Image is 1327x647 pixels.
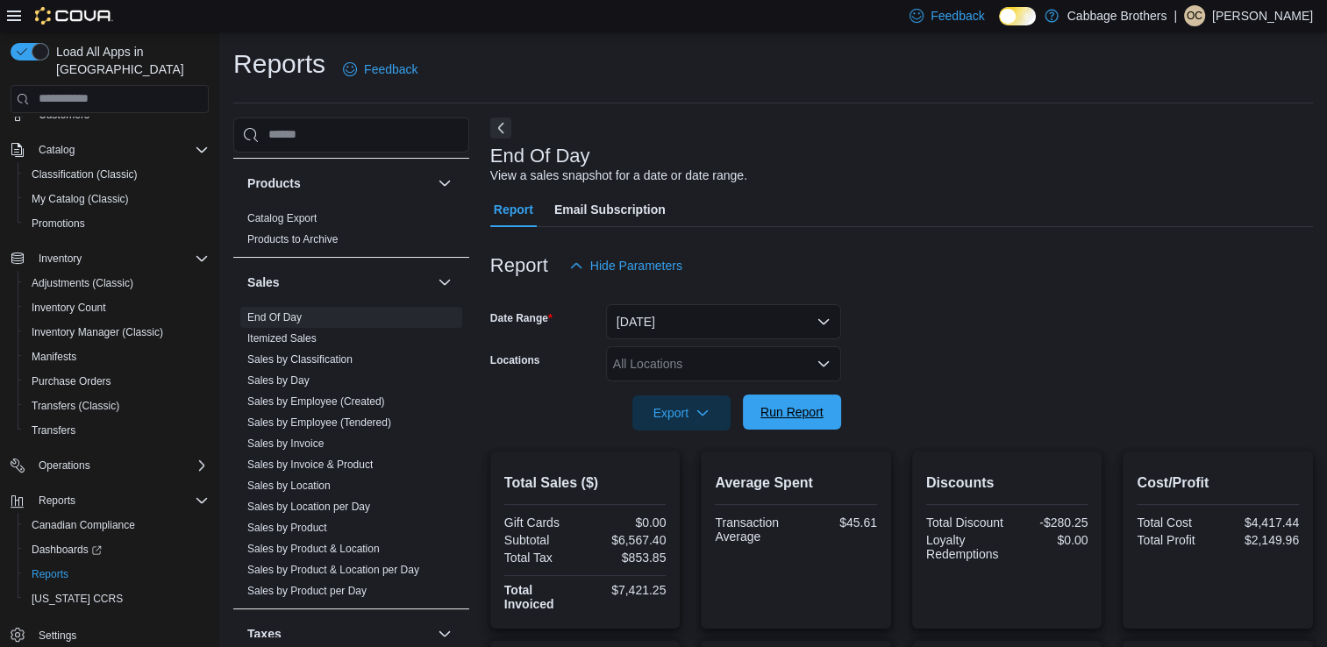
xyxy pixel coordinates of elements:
[247,232,338,246] span: Products to Archive
[32,248,89,269] button: Inventory
[494,192,533,227] span: Report
[25,371,118,392] a: Purchase Orders
[32,625,83,646] a: Settings
[247,584,367,598] span: Sales by Product per Day
[32,139,209,160] span: Catalog
[1010,533,1088,547] div: $0.00
[247,353,353,366] a: Sales by Classification
[32,167,138,181] span: Classification (Classic)
[4,488,216,513] button: Reports
[39,459,90,473] span: Operations
[233,307,469,608] div: Sales
[32,543,102,557] span: Dashboards
[490,311,553,325] label: Date Range
[18,394,216,418] button: Transfers (Classic)
[25,322,170,343] a: Inventory Manager (Classic)
[247,352,353,366] span: Sales by Classification
[931,7,984,25] span: Feedback
[18,513,216,537] button: Canadian Compliance
[25,564,209,585] span: Reports
[39,494,75,508] span: Reports
[25,164,145,185] a: Classification (Classic)
[643,395,720,430] span: Export
[434,173,455,194] button: Products
[247,373,310,387] span: Sales by Day
[434,623,455,644] button: Taxes
[247,625,431,643] button: Taxes
[25,188,136,210] a: My Catalog (Classic)
[25,297,209,318] span: Inventory Count
[32,325,163,339] span: Inventory Manager (Classic)
[490,167,747,185] div: View a sales snapshot for a date or date range.
[32,301,106,315] span: Inventory Count
[25,188,209,210] span: My Catalog (Classic)
[18,187,216,211] button: My Catalog (Classic)
[1010,515,1088,530] div: -$280.25
[25,539,209,560] span: Dashboards
[364,60,417,78] span: Feedback
[504,533,581,547] div: Subtotal
[18,295,216,320] button: Inventory Count
[1222,533,1299,547] div: $2,149.96
[1212,5,1313,26] p: [PERSON_NAME]
[589,551,666,565] div: $853.85
[32,423,75,437] span: Transfers
[25,395,126,416] a: Transfers (Classic)
[25,297,113,318] a: Inventory Count
[817,357,831,371] button: Open list of options
[18,211,216,236] button: Promotions
[1137,515,1214,530] div: Total Cost
[760,403,824,421] span: Run Report
[247,416,391,429] a: Sales by Employee (Tendered)
[247,233,338,245] a: Products to Archive
[589,583,666,597] div: $7,421.25
[25,273,140,294] a: Adjustments (Classic)
[32,374,111,388] span: Purchase Orders
[247,274,280,291] h3: Sales
[247,274,431,291] button: Sales
[32,350,76,364] span: Manifests
[504,515,581,530] div: Gift Cards
[32,518,135,532] span: Canadian Compliance
[1222,515,1299,530] div: $4,417.44
[32,455,209,476] span: Operations
[25,588,209,609] span: Washington CCRS
[715,515,792,544] div: Transaction Average
[247,374,310,387] a: Sales by Day
[247,522,327,534] a: Sales by Product
[247,395,385,409] span: Sales by Employee (Created)
[32,455,97,476] button: Operations
[49,43,209,78] span: Load All Apps in [GEOGRAPHIC_DATA]
[18,162,216,187] button: Classification (Classic)
[247,395,385,408] a: Sales by Employee (Created)
[589,533,666,547] div: $6,567.40
[25,213,92,234] a: Promotions
[4,138,216,162] button: Catalog
[715,473,877,494] h2: Average Spent
[247,459,373,471] a: Sales by Invoice & Product
[25,564,75,585] a: Reports
[800,515,877,530] div: $45.61
[999,25,1000,26] span: Dark Mode
[25,164,209,185] span: Classification (Classic)
[743,395,841,430] button: Run Report
[247,521,327,535] span: Sales by Product
[1067,5,1167,26] p: Cabbage Brothers
[25,515,209,536] span: Canadian Compliance
[247,625,282,643] h3: Taxes
[926,515,1003,530] div: Total Discount
[926,533,1003,561] div: Loyalty Redemptions
[18,537,216,562] a: Dashboards
[247,416,391,430] span: Sales by Employee (Tendered)
[247,585,367,597] a: Sales by Product per Day
[32,399,119,413] span: Transfers (Classic)
[18,369,216,394] button: Purchase Orders
[490,146,590,167] h3: End Of Day
[25,322,209,343] span: Inventory Manager (Classic)
[247,437,324,451] span: Sales by Invoice
[247,479,331,493] span: Sales by Location
[32,490,209,511] span: Reports
[32,276,133,290] span: Adjustments (Classic)
[999,7,1036,25] input: Dark Mode
[18,320,216,345] button: Inventory Manager (Classic)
